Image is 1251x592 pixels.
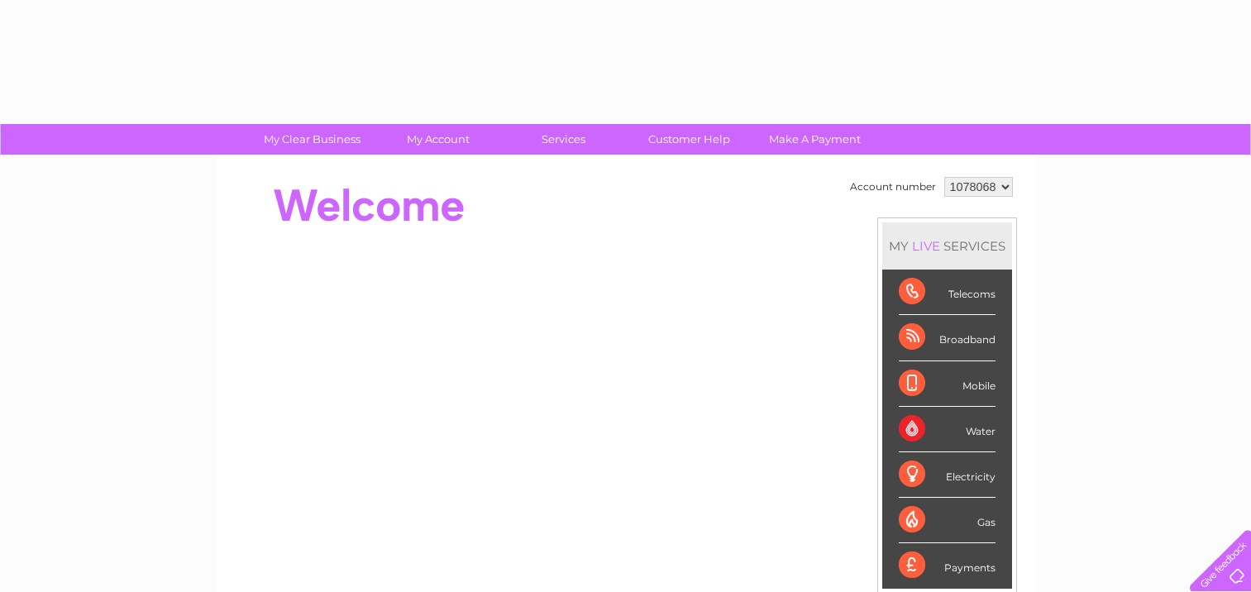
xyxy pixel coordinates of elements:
div: Mobile [899,361,996,407]
a: Customer Help [621,124,757,155]
div: Electricity [899,452,996,498]
a: My Clear Business [244,124,380,155]
div: Payments [899,543,996,588]
a: Make A Payment [747,124,883,155]
td: Account number [846,173,940,201]
a: Services [495,124,632,155]
div: Water [899,407,996,452]
div: Gas [899,498,996,543]
div: MY SERVICES [882,222,1012,270]
div: LIVE [909,238,943,254]
div: Telecoms [899,270,996,315]
a: My Account [370,124,506,155]
div: Broadband [899,315,996,360]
